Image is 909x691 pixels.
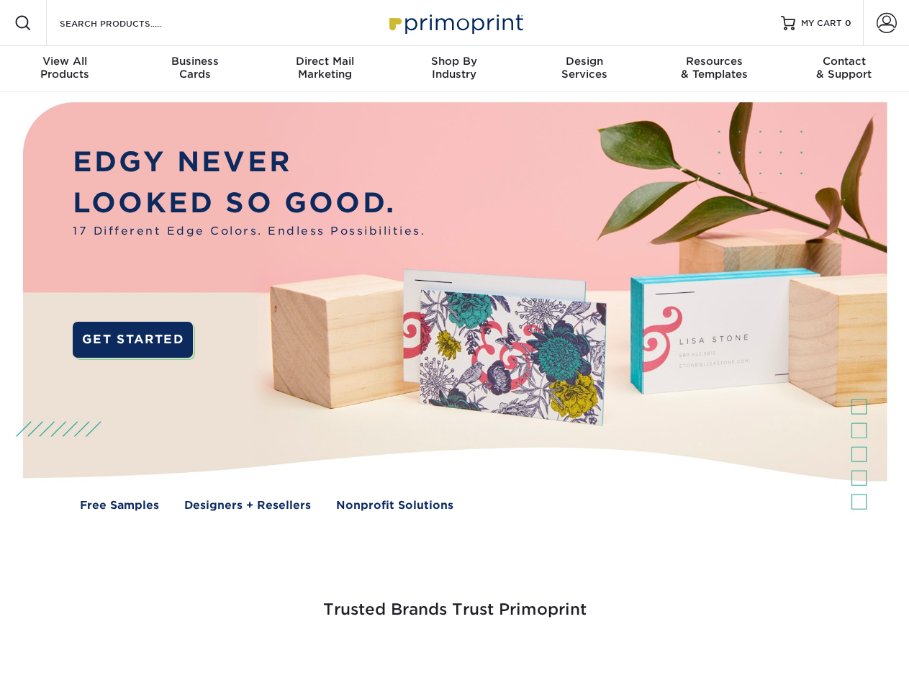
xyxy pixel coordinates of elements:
span: Business [130,55,259,68]
img: Goodwill [777,656,778,657]
a: Nonprofit Solutions [336,497,453,514]
span: Shop By [389,55,519,68]
span: Contact [779,55,909,68]
h3: Trusted Brands Trust Primoprint [34,566,876,636]
div: Marketing [260,55,389,81]
img: Amazon [641,656,641,657]
a: Resources& Templates [649,46,779,92]
input: SEARCH PRODUCTS..... [58,14,199,32]
img: Google [367,656,368,657]
img: Smoothie King [104,656,105,657]
div: Services [520,55,649,81]
span: Design [520,55,649,68]
p: LOOKED SO GOOD. [73,183,425,224]
img: Freeform [216,656,217,657]
div: & Support [779,55,909,81]
a: BusinessCards [130,46,259,92]
a: Contact& Support [779,46,909,92]
span: Resources [649,55,779,68]
a: GET STARTED [73,322,193,358]
a: Direct MailMarketing [260,46,389,92]
a: DesignServices [520,46,649,92]
img: Primoprint [383,7,527,38]
div: & Templates [649,55,779,81]
span: MY CART [801,17,842,30]
a: Designers + Resellers [184,497,311,514]
div: Industry [389,55,519,81]
div: Cards [130,55,259,81]
a: Free Samples [80,497,159,514]
span: 17 Different Edge Colors. Endless Possibilities. [73,223,425,240]
span: 0 [845,18,851,28]
p: EDGY NEVER [73,142,425,183]
span: Direct Mail [260,55,389,68]
a: Shop ByIndustry [389,46,519,92]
